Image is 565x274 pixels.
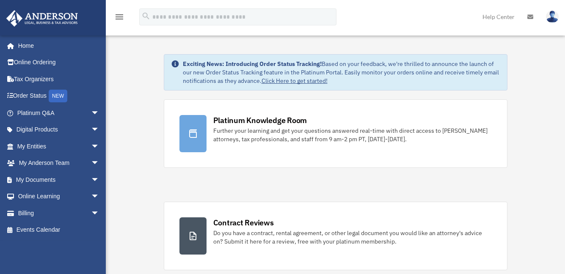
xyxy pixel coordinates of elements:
div: Further your learning and get your questions answered real-time with direct access to [PERSON_NAM... [213,126,492,143]
strong: Exciting News: Introducing Order Status Tracking! [183,60,322,68]
i: search [141,11,151,21]
a: Contract Reviews Do you have a contract, rental agreement, or other legal document you would like... [164,202,507,270]
a: My Documentsarrow_drop_down [6,171,112,188]
a: Order StatusNEW [6,88,112,105]
span: arrow_drop_down [91,121,108,139]
img: Anderson Advisors Platinum Portal [4,10,80,27]
img: User Pic [546,11,559,23]
a: Platinum Q&Aarrow_drop_down [6,104,112,121]
span: arrow_drop_down [91,171,108,189]
div: Platinum Knowledge Room [213,115,307,126]
i: menu [114,12,124,22]
div: Contract Reviews [213,217,274,228]
div: NEW [49,90,67,102]
a: menu [114,15,124,22]
a: Tax Organizers [6,71,112,88]
a: My Anderson Teamarrow_drop_down [6,155,112,172]
a: Billingarrow_drop_down [6,205,112,222]
a: Events Calendar [6,222,112,238]
a: Platinum Knowledge Room Further your learning and get your questions answered real-time with dire... [164,99,507,168]
div: Do you have a contract, rental agreement, or other legal document you would like an attorney's ad... [213,229,492,246]
span: arrow_drop_down [91,188,108,205]
div: Based on your feedback, we're thrilled to announce the launch of our new Order Status Tracking fe... [183,60,500,85]
span: arrow_drop_down [91,138,108,155]
span: arrow_drop_down [91,205,108,222]
span: arrow_drop_down [91,155,108,172]
a: Online Learningarrow_drop_down [6,188,112,205]
span: arrow_drop_down [91,104,108,122]
a: Home [6,37,108,54]
a: My Entitiesarrow_drop_down [6,138,112,155]
a: Online Ordering [6,54,112,71]
a: Click Here to get started! [262,77,328,85]
a: Digital Productsarrow_drop_down [6,121,112,138]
